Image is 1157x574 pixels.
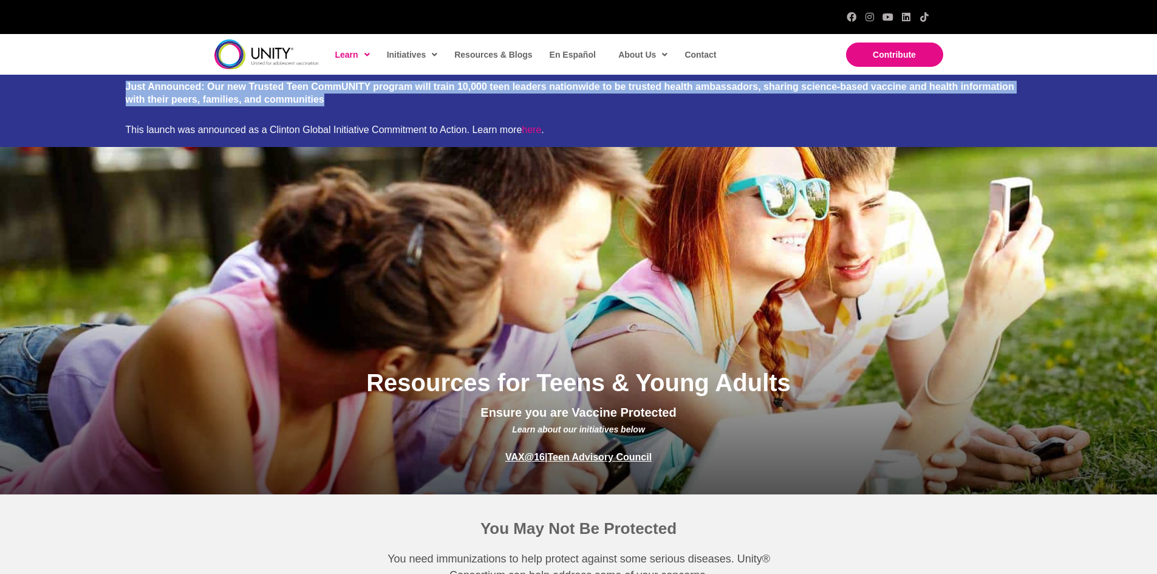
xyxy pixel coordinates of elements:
[883,12,893,22] a: YouTube
[522,125,541,135] a: here
[846,43,943,67] a: Contribute
[544,41,601,69] a: En Español
[512,425,645,434] span: Learn about our initiatives below
[865,12,875,22] a: Instagram
[873,50,916,60] span: Contribute
[257,405,901,436] p: Ensure you are Vaccine Protected
[126,124,1032,135] div: This launch was announced as a Clinton Global Initiative Commitment to Action. Learn more .
[901,12,911,22] a: LinkedIn
[847,12,856,22] a: Facebook
[684,50,716,60] span: Contact
[245,448,913,466] p: |
[366,369,791,396] span: Resources for Teens & Young Adults
[550,50,596,60] span: En Español
[126,81,1014,104] a: Just Announced: Our new Trusted Teen CommUNITY program will train 10,000 teen leaders nationwide ...
[387,46,438,64] span: Initiatives
[214,39,319,69] img: unity-logo-dark
[548,452,652,462] a: Teen Advisory Council
[678,41,721,69] a: Contact
[448,41,537,69] a: Resources & Blogs
[612,41,672,69] a: About Us
[920,12,929,22] a: TikTok
[618,46,667,64] span: About Us
[505,452,545,462] a: VAX@16
[454,50,532,60] span: Resources & Blogs
[480,519,677,538] span: You May Not Be Protected
[335,46,370,64] span: Learn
